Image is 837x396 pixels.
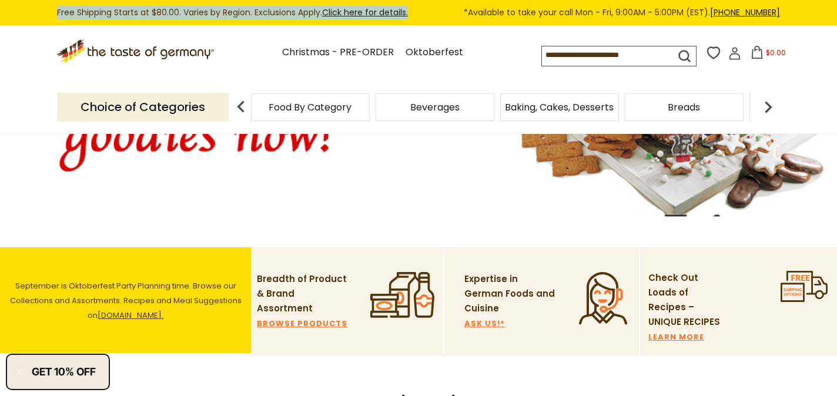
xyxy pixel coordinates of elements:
[269,103,351,112] a: Food By Category
[57,6,780,19] div: Free Shipping Starts at $80.00. Varies by Region. Exclusions Apply.
[98,310,163,321] a: [DOMAIN_NAME].
[505,103,614,112] a: Baking, Cakes, Desserts
[57,93,229,122] p: Choice of Categories
[282,45,394,61] a: Christmas - PRE-ORDER
[257,320,347,327] a: BROWSE PRODUCTS
[648,334,704,341] a: LEARN MORE
[744,46,794,63] button: $0.00
[464,272,555,316] p: Expertise in German Foods and Cuisine
[464,320,505,327] a: ASK US!*
[229,95,253,119] img: previous arrow
[10,280,242,321] span: September is Oktoberfest Party Planning time. Browse our Collections and Assortments. Recipes and...
[648,271,728,330] p: Check Out Loads of Recipes – UNIQUE RECIPES
[410,103,460,112] a: Beverages
[756,95,780,119] img: next arrow
[710,6,780,18] a: [PHONE_NUMBER]
[406,45,463,61] a: Oktoberfest
[766,48,786,58] span: $0.00
[322,6,408,18] a: Click here for details.
[257,272,348,316] p: Breadth of Product & Brand Assortment
[464,6,780,19] span: *Available to take your call Mon - Fri, 9:00AM - 5:00PM (EST).
[668,103,700,112] a: Breads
